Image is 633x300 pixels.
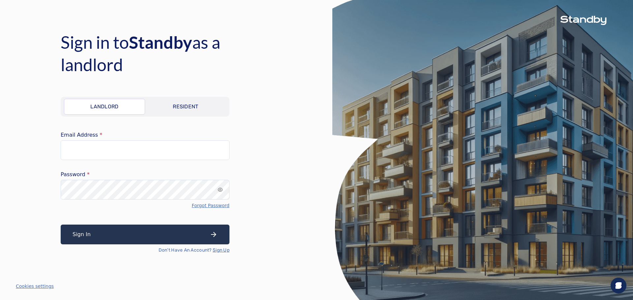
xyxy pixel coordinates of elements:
[61,31,272,76] h4: Sign in to as a landlord
[192,202,229,209] a: Forgot Password
[61,225,229,244] button: Sign In
[61,132,229,138] label: Email Address
[145,99,226,115] a: Resident
[61,180,229,200] input: password
[61,172,229,177] label: Password
[129,32,192,52] span: Standby
[213,247,229,254] a: Sign Up
[218,187,223,192] div: input icon
[90,103,119,111] p: Landlord
[64,99,145,115] a: Landlord
[159,247,229,254] p: Don't Have An Account?
[16,283,54,289] button: Cookies settings
[611,278,626,293] div: Open Intercom Messenger
[61,140,229,160] input: email
[173,103,198,111] p: Resident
